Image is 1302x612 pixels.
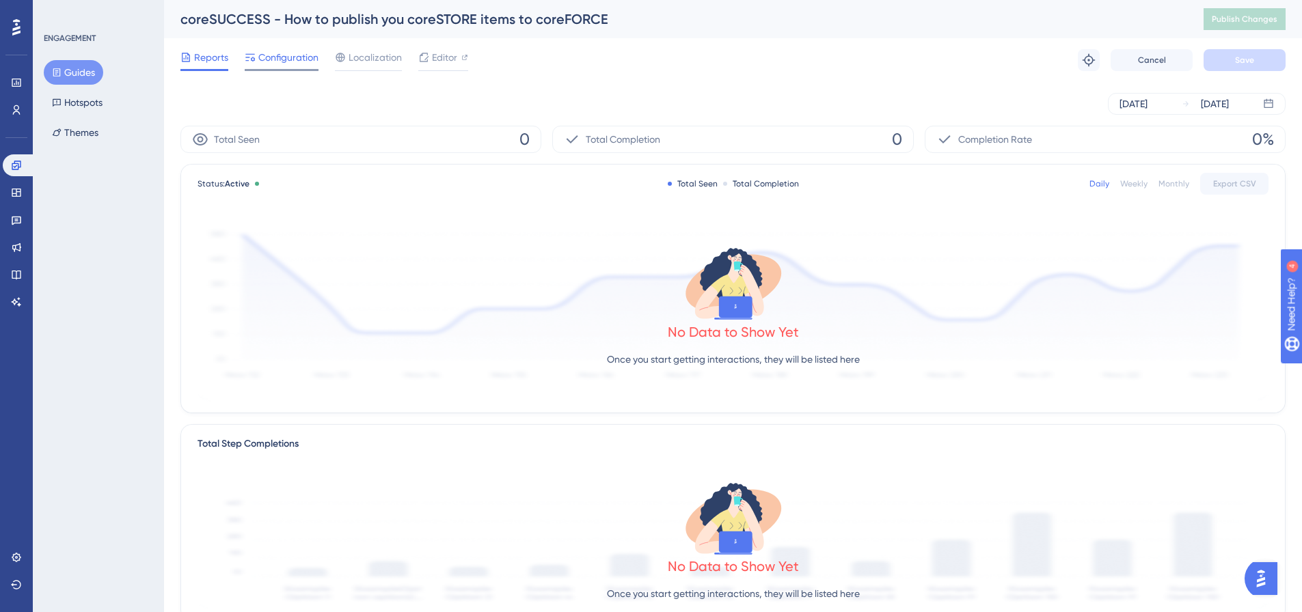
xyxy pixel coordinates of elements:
[1245,558,1286,599] iframe: UserGuiding AI Assistant Launcher
[1212,14,1277,25] span: Publish Changes
[1252,128,1274,150] span: 0%
[1204,49,1286,71] button: Save
[1235,55,1254,66] span: Save
[180,10,1169,29] div: coreSUCCESS - How to publish you coreSTORE items to coreFORCE
[44,120,107,145] button: Themes
[95,7,99,18] div: 4
[1200,173,1269,195] button: Export CSV
[607,585,860,602] p: Once you start getting interactions, they will be listed here
[44,90,111,115] button: Hotspots
[1158,178,1189,189] div: Monthly
[214,131,260,148] span: Total Seen
[586,131,660,148] span: Total Completion
[607,351,860,367] p: Once you start getting interactions, they will be listed here
[349,49,402,66] span: Localization
[432,49,457,66] span: Editor
[1204,8,1286,30] button: Publish Changes
[32,3,85,20] span: Need Help?
[44,33,96,44] div: ENGAGEMENT
[198,436,299,452] div: Total Step Completions
[198,178,249,189] span: Status:
[723,178,799,189] div: Total Completion
[1213,178,1256,189] span: Export CSV
[519,128,530,150] span: 0
[194,49,228,66] span: Reports
[668,322,799,342] div: No Data to Show Yet
[1201,96,1229,112] div: [DATE]
[1138,55,1166,66] span: Cancel
[668,178,718,189] div: Total Seen
[1120,96,1148,112] div: [DATE]
[1111,49,1193,71] button: Cancel
[958,131,1032,148] span: Completion Rate
[892,128,902,150] span: 0
[258,49,318,66] span: Configuration
[1089,178,1109,189] div: Daily
[1120,178,1148,189] div: Weekly
[44,60,103,85] button: Guides
[225,179,249,189] span: Active
[668,557,799,576] div: No Data to Show Yet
